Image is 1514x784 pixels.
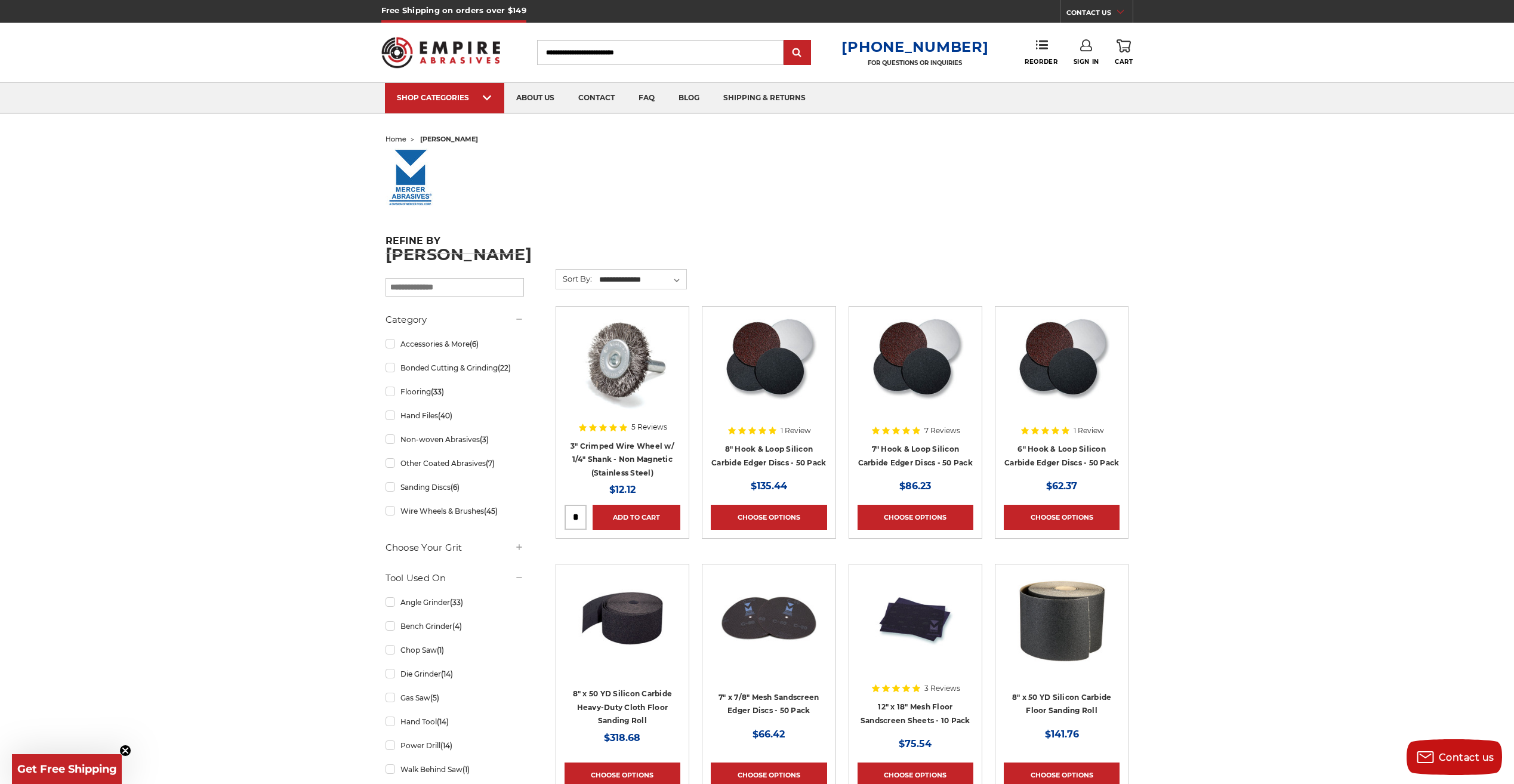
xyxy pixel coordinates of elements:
[386,501,524,521] a: Wire Wheels & Brushes
[1074,427,1104,434] span: 1 Review
[861,702,970,725] a: 12" x 18" Mesh Floor Sandscreen Sheets - 10 Pack
[627,83,667,113] a: faq
[451,483,460,492] span: (6)
[565,315,680,431] a: Crimped Wire Wheel with Shank Non Magnetic
[386,616,524,637] a: Bench Grinder
[781,427,811,434] span: 1 Review
[575,573,670,668] img: Silicon Carbide 8" x 50 YD Heavy-Duty Cloth Floor Sanding Roll
[452,622,462,631] span: (4)
[556,270,592,288] label: Sort By:
[751,480,787,492] span: $135.44
[1004,505,1120,530] a: Choose Options
[438,411,452,420] span: (40)
[12,754,122,784] div: Get Free ShippingClose teaser
[386,334,524,354] a: Accessories & More
[386,711,524,732] a: Hand Tool
[720,315,817,410] img: Silicon Carbide 8" Hook & Loop Edger Discs
[437,717,449,726] span: (14)
[486,459,495,468] span: (7)
[575,315,670,410] img: Crimped Wire Wheel with Shank Non Magnetic
[420,135,478,143] span: [PERSON_NAME]
[711,445,826,467] a: 8" Hook & Loop Silicon Carbide Edger Discs - 50 Pack
[899,738,932,749] span: $75.54
[386,357,524,378] a: Bonded Cutting & Grinding
[785,41,809,65] input: Submit
[386,477,524,498] a: Sanding Discs
[1074,58,1099,66] span: Sign In
[498,363,511,372] span: (22)
[1025,39,1057,65] a: Reorder
[841,38,988,55] a: [PHONE_NUMBER]
[1025,58,1057,66] span: Reorder
[1115,39,1133,66] a: Cart
[386,640,524,660] a: Chop Saw
[667,83,711,113] a: blog
[386,735,524,756] a: Power Drill
[386,135,406,143] a: home
[924,685,960,692] span: 3 Reviews
[604,732,640,743] span: $318.68
[609,484,636,495] span: $12.12
[437,646,444,655] span: (1)
[593,505,680,530] a: Add to Cart
[440,741,452,750] span: (14)
[386,381,524,402] a: Flooring
[1439,752,1494,763] span: Contact us
[867,315,964,410] img: Silicon Carbide 7" Hook & Loop Edger Discs
[1014,573,1109,668] img: Silicon Carbide 8" x 50 YD Floor Sanding Roll
[386,592,524,613] a: Angle Grinder
[386,759,524,780] a: Walk Behind Saw
[386,687,524,708] a: Gas Saw
[386,663,524,684] a: Die Grinder
[858,573,973,689] a: 12" x 18" Floor Sanding Screens
[711,83,818,113] a: shipping & returns
[841,59,988,67] p: FOR QUESTIONS OR INQUIRIES
[1045,729,1079,740] span: $141.76
[858,505,973,530] a: Choose Options
[858,315,973,431] a: Silicon Carbide 7" Hook & Loop Edger Discs
[480,435,489,444] span: (3)
[573,689,673,725] a: 8" x 50 YD Silicon Carbide Heavy-Duty Cloth Floor Sanding Roll
[597,271,686,289] select: Sort By:
[386,246,1129,263] h1: [PERSON_NAME]
[1004,315,1120,431] a: Silicon Carbide 6" Hook & Loop Edger Discs
[462,765,470,774] span: (1)
[386,235,524,254] h5: Refine by
[924,427,960,434] span: 7 Reviews
[119,745,131,757] button: Close teaser
[381,29,501,76] img: Empire Abrasives
[1407,739,1502,775] button: Contact us
[450,598,463,607] span: (33)
[17,763,117,776] span: Get Free Shipping
[868,573,963,668] img: 12" x 18" Floor Sanding Screens
[431,387,444,396] span: (33)
[386,571,524,585] h5: Tool Used On
[386,405,524,426] a: Hand Files
[386,313,524,327] h5: Category
[1066,6,1133,23] a: CONTACT US
[711,315,827,431] a: Silicon Carbide 8" Hook & Loop Edger Discs
[719,693,819,715] a: 7" x 7/8" Mesh Sandscreen Edger Discs - 50 Pack
[565,573,680,689] a: Silicon Carbide 8" x 50 YD Heavy-Duty Cloth Floor Sanding Roll
[470,339,479,348] span: (6)
[1004,573,1120,689] a: Silicon Carbide 8" x 50 YD Floor Sanding Roll
[397,93,492,102] div: SHOP CATEGORIES
[711,505,827,530] a: Choose Options
[430,693,439,702] span: (5)
[386,148,436,208] img: mercerlogo_1427640391__81402.original.jpg
[1012,693,1112,715] a: 8" x 50 YD Silicon Carbide Floor Sanding Roll
[858,445,973,467] a: 7" Hook & Loop Silicon Carbide Edger Discs - 50 Pack
[571,442,674,477] a: 3" Crimped Wire Wheel w/ 1/4" Shank - Non Magnetic (Stainless Steel)
[1115,58,1133,66] span: Cart
[899,480,931,492] span: $86.23
[386,453,524,474] a: Other Coated Abrasives
[441,669,453,678] span: (14)
[566,83,627,113] a: contact
[721,573,816,668] img: 7" x 7/8" Mesh Sanding Screen Edger Discs
[1046,480,1077,492] span: $62.37
[484,507,498,516] span: (45)
[711,573,827,689] a: 7" x 7/8" Mesh Sanding Screen Edger Discs
[1004,445,1119,467] a: 6" Hook & Loop Silicon Carbide Edger Discs - 50 Pack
